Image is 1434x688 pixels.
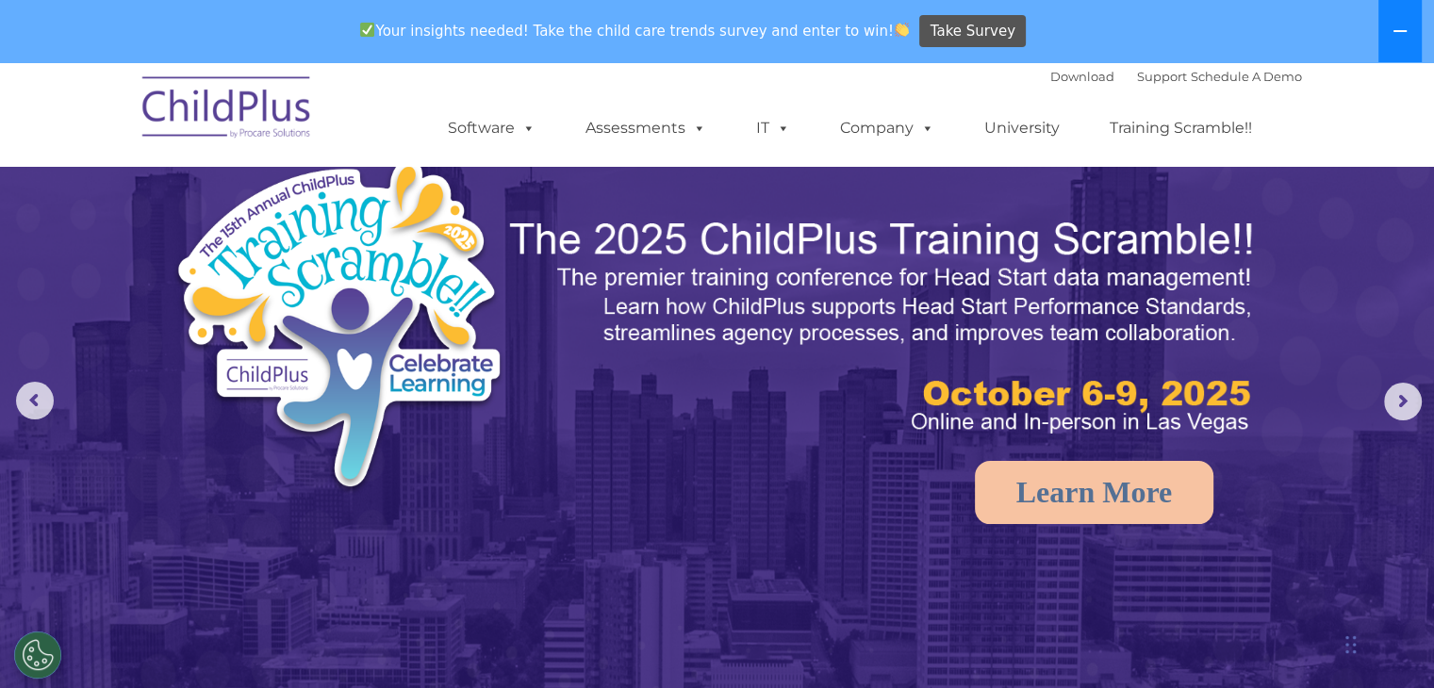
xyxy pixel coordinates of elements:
[919,15,1026,48] a: Take Survey
[1050,69,1302,84] font: |
[353,12,917,49] span: Your insights needed! Take the child care trends survey and enter to win!
[1137,69,1187,84] a: Support
[975,461,1214,524] a: Learn More
[1345,616,1357,673] div: Drag
[737,109,809,147] a: IT
[895,23,909,37] img: 👏
[931,15,1015,48] span: Take Survey
[567,109,725,147] a: Assessments
[821,109,953,147] a: Company
[360,23,374,37] img: ✅
[14,631,61,679] button: Cookies Settings
[1191,69,1302,84] a: Schedule A Demo
[429,109,554,147] a: Software
[1127,484,1434,688] iframe: Chat Widget
[965,109,1079,147] a: University
[1091,109,1271,147] a: Training Scramble!!
[1050,69,1114,84] a: Download
[133,63,321,157] img: ChildPlus by Procare Solutions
